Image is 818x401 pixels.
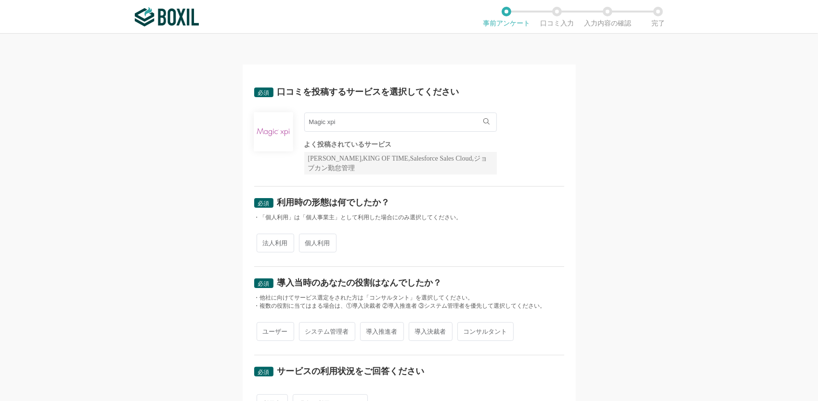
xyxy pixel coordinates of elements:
[299,234,337,252] span: 個人利用
[583,7,633,27] li: 入力内容の確認
[135,7,199,26] img: ボクシルSaaS_ロゴ
[254,213,564,222] div: ・「個人利用」は「個人事業主」として利用した場合にのみ選択してください。
[257,322,294,341] span: ユーザー
[481,7,532,27] li: 事前アンケート
[254,302,564,310] div: ・複数の役割に当てはまる場合は、①導入決裁者 ②導入推進者 ③システム管理者を優先して選択してください。
[258,280,270,287] span: 必須
[258,200,270,207] span: 必須
[304,152,497,175] div: [PERSON_NAME],KING OF TIME,Salesforce Sales Cloud,ジョブカン勤怠管理
[258,369,270,376] span: 必須
[633,7,684,27] li: 完了
[258,89,270,96] span: 必須
[277,278,442,287] div: 導入当時のあなたの役割はなんでしたか？
[304,141,497,148] div: よく投稿されているサービス
[409,322,453,341] span: 導入決裁者
[304,113,497,132] input: サービス名で検索
[254,294,564,302] div: ・他社に向けてサービス選定をされた方は「コンサルタント」を選択してください。
[277,88,459,96] div: 口コミを投稿するサービスを選択してください
[299,322,355,341] span: システム管理者
[532,7,583,27] li: 口コミ入力
[277,198,390,207] div: 利用時の形態は何でしたか？
[360,322,404,341] span: 導入推進者
[257,234,294,252] span: 法人利用
[457,322,514,341] span: コンサルタント
[277,367,425,376] div: サービスの利用状況をご回答ください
